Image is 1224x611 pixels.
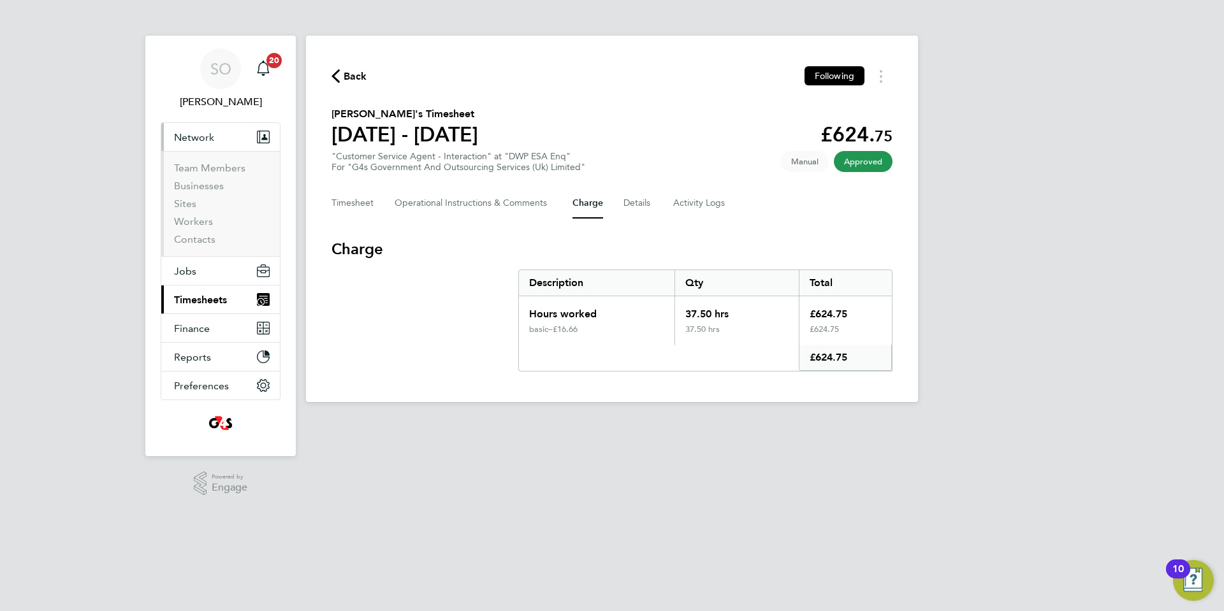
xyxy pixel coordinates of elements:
[674,296,799,324] div: 37.50 hrs
[1172,569,1184,586] div: 10
[174,351,211,363] span: Reports
[145,36,296,456] nav: Main navigation
[174,294,227,306] span: Timesheets
[674,324,799,345] div: 37.50 hrs
[161,371,280,399] button: Preferences
[870,66,892,86] button: Timesheets Menu
[674,270,799,296] div: Qty
[174,162,245,174] a: Team Members
[875,127,892,145] span: 75
[519,270,674,296] div: Description
[161,48,280,110] a: SO[PERSON_NAME]
[331,239,892,371] section: Charge
[212,471,247,482] span: Powered by
[623,188,653,219] button: Details
[331,188,374,219] button: Timesheet
[529,324,553,334] div: basic
[395,188,552,219] button: Operational Instructions & Comments
[174,198,196,210] a: Sites
[174,380,229,392] span: Preferences
[820,122,892,147] app-decimal: £624.
[194,471,248,496] a: Powered byEngage
[161,123,280,151] button: Network
[161,285,280,313] button: Timesheets
[331,151,585,173] div: "Customer Service Agent - Interaction" at "DWP ESA Enq"
[553,324,664,334] div: £16.66
[161,343,280,371] button: Reports
[799,296,892,324] div: £624.75
[331,162,585,173] div: For "G4s Government And Outsourcing Services (Uk) Limited"
[174,215,213,227] a: Workers
[331,68,367,84] button: Back
[519,296,674,324] div: Hours worked
[174,131,214,143] span: Network
[161,314,280,342] button: Finance
[174,265,196,277] span: Jobs
[174,233,215,245] a: Contacts
[161,94,280,110] span: Samantha Orchard
[251,48,276,89] a: 20
[266,53,282,68] span: 20
[805,66,864,85] button: Following
[174,322,210,334] span: Finance
[174,180,224,192] a: Businesses
[799,324,892,345] div: £624.75
[572,188,603,219] button: Charge
[1173,560,1214,601] button: Open Resource Center, 10 new notifications
[205,413,236,433] img: g4s4-logo-retina.png
[161,257,280,285] button: Jobs
[781,151,829,172] span: This timesheet was manually created.
[331,106,478,122] h2: [PERSON_NAME]'s Timesheet
[210,61,231,77] span: SO
[799,345,892,371] div: £624.75
[212,482,247,493] span: Engage
[331,239,892,259] h3: Charge
[815,70,854,82] span: Following
[518,270,892,371] div: Charge
[548,324,553,334] span: –
[161,151,280,256] div: Network
[161,413,280,433] a: Go to home page
[834,151,892,172] span: This timesheet has been approved.
[673,188,727,219] button: Activity Logs
[799,270,892,296] div: Total
[344,69,367,84] span: Back
[331,122,478,147] h1: [DATE] - [DATE]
